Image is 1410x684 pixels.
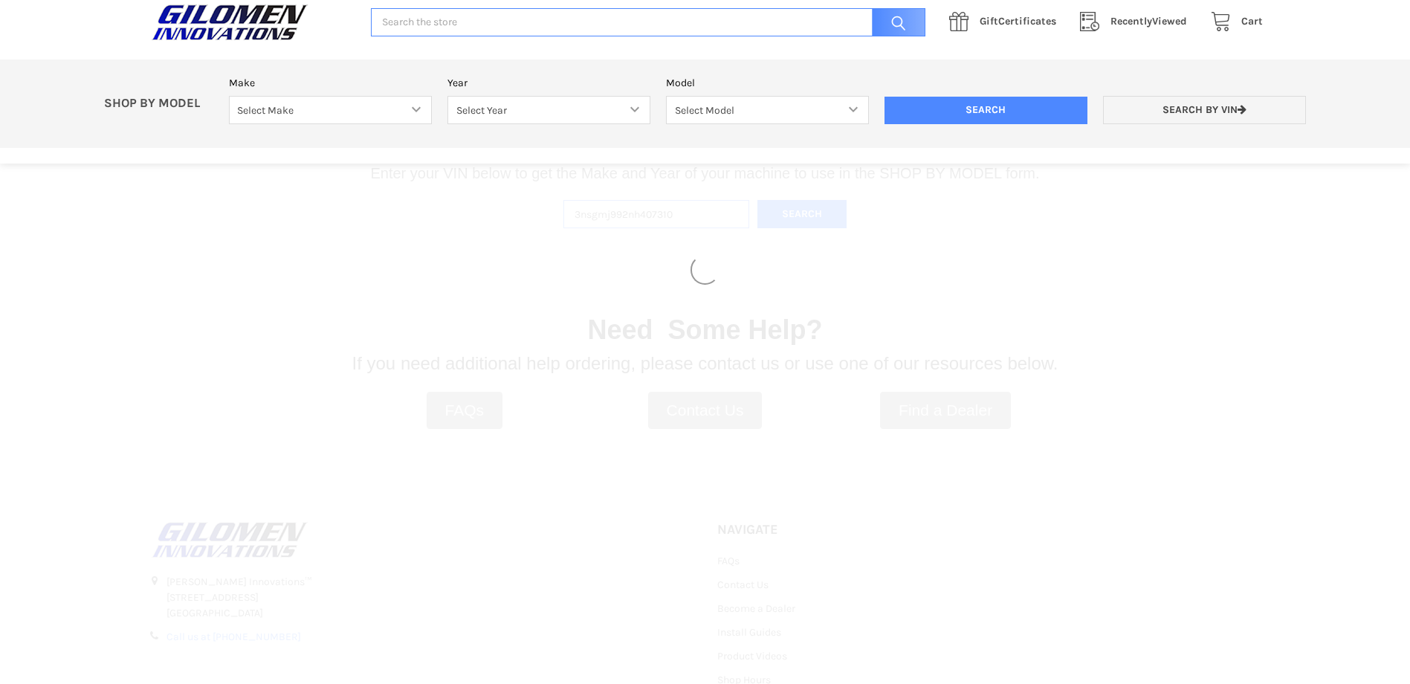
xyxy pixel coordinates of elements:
img: GILOMEN INNOVATIONS [148,4,311,41]
span: Recently [1110,15,1152,28]
a: GILOMEN INNOVATIONS [148,4,355,41]
label: Year [447,75,650,91]
a: Search by VIN [1103,96,1306,125]
a: Cart [1203,13,1263,31]
span: Viewed [1110,15,1187,28]
label: Make [229,75,432,91]
a: GiftCertificates [941,13,1072,31]
input: Search the store [371,8,925,37]
span: Cart [1241,15,1263,28]
span: Certificates [980,15,1056,28]
label: Model [666,75,869,91]
span: Gift [980,15,998,28]
a: RecentlyViewed [1072,13,1203,31]
p: SHOP BY MODEL [97,96,221,112]
input: Search [864,8,925,37]
input: Search [885,97,1087,125]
